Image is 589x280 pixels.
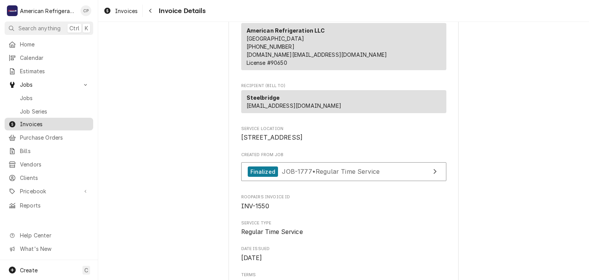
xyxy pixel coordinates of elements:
div: Created From Job [241,152,446,185]
a: Job Series [5,105,93,118]
div: Cordel Pyle's Avatar [81,5,91,16]
a: Home [5,38,93,51]
div: Roopairs Invoice ID [241,194,446,211]
span: Invoice Details [156,6,205,16]
div: Recipient (Bill To) [241,90,446,116]
a: [PHONE_NUMBER] [247,43,294,50]
span: Calendar [20,54,89,62]
a: View Job [241,162,446,181]
div: Service Location [241,126,446,142]
a: Go to Jobs [5,78,93,91]
div: CP [81,5,91,16]
span: Search anything [18,24,61,32]
span: What's New [20,245,89,253]
button: Navigate back [144,5,156,17]
a: Vendors [5,158,93,171]
div: A [7,5,18,16]
span: [GEOGRAPHIC_DATA] [247,35,304,42]
a: Clients [5,171,93,184]
a: Jobs [5,92,93,104]
a: Go to Help Center [5,229,93,242]
span: Jobs [20,81,78,89]
a: Invoices [5,118,93,130]
span: Service Type [241,220,446,226]
a: Calendar [5,51,93,64]
a: Bills [5,145,93,157]
a: Reports [5,199,93,212]
div: Finalized [248,166,278,177]
span: INV-1550 [241,203,269,210]
span: K [85,24,88,32]
span: Created From Job [241,152,446,158]
div: Date Issued [241,246,446,262]
span: [DATE] [241,254,262,262]
a: Estimates [5,65,93,77]
span: Estimates [20,67,89,75]
div: Service Type [241,220,446,237]
span: Regular Time Service [241,228,303,236]
a: Invoices [100,5,141,17]
span: Roopairs Invoice ID [241,202,446,211]
span: Roopairs Invoice ID [241,194,446,200]
span: Help Center [20,231,89,239]
span: Job Series [20,107,89,115]
span: Home [20,40,89,48]
span: Ctrl [69,24,79,32]
div: Invoice Recipient [241,83,446,117]
a: Go to What's New [5,242,93,255]
span: Purchase Orders [20,133,89,142]
a: Purchase Orders [5,131,93,144]
span: Create [20,267,38,273]
div: Sender [241,23,446,73]
span: Clients [20,174,89,182]
span: Date Issued [241,246,446,252]
span: JOB-1777 • Regular Time Service [282,168,380,175]
span: Reports [20,201,89,209]
span: License # 90650 [247,59,287,66]
span: Service Location [241,133,446,142]
span: Vendors [20,160,89,168]
div: Recipient (Bill To) [241,90,446,113]
div: Sender [241,23,446,70]
span: Bills [20,147,89,155]
a: [DOMAIN_NAME][EMAIL_ADDRESS][DOMAIN_NAME] [247,51,387,58]
span: [STREET_ADDRESS] [241,134,303,141]
span: Invoices [20,120,89,128]
span: Jobs [20,94,89,102]
span: Service Location [241,126,446,132]
strong: Steelbridge [247,94,280,101]
span: Date Issued [241,254,446,263]
div: Invoice Sender [241,16,446,74]
button: Search anythingCtrlK [5,21,93,35]
span: Terms [241,272,446,278]
span: Service Type [241,227,446,237]
span: Recipient (Bill To) [241,83,446,89]
strong: American Refrigeration LLC [247,27,325,34]
div: American Refrigeration LLC's Avatar [7,5,18,16]
span: C [84,266,88,274]
div: American Refrigeration LLC [20,7,76,15]
a: Go to Pricebook [5,185,93,198]
span: Invoices [115,7,138,15]
span: [EMAIL_ADDRESS][DOMAIN_NAME] [247,102,341,109]
span: Pricebook [20,187,78,195]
